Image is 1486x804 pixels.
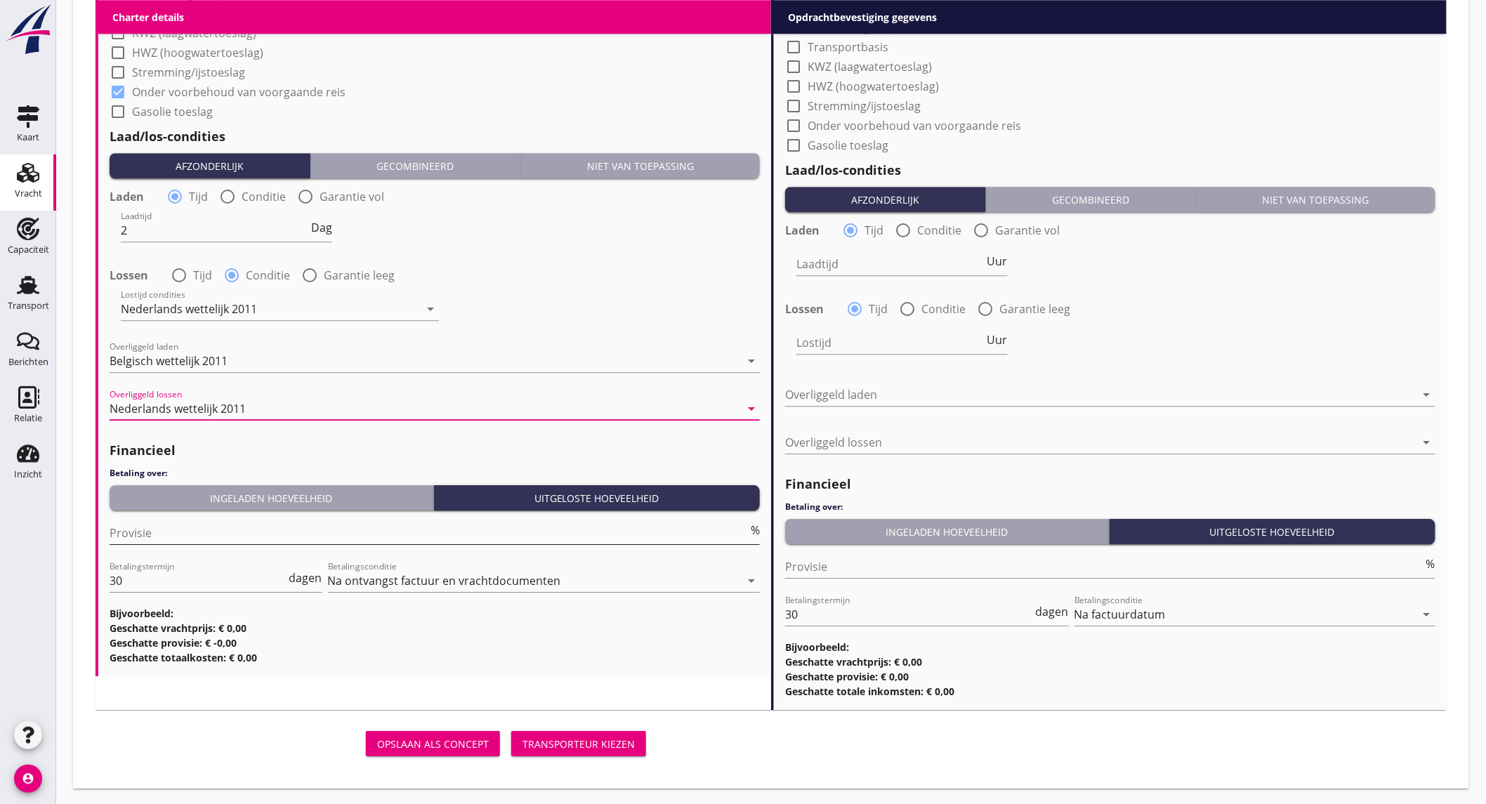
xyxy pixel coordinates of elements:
h4: Betaling over: [785,501,1435,513]
div: Gecombineerd [992,192,1190,207]
label: HWZ (hoogwatertoeslag) [808,79,939,93]
label: Gasolie toeslag [808,138,888,152]
div: Transport [8,301,49,310]
button: Gecombineerd [310,153,520,178]
img: logo-small.a267ee39.svg [3,4,53,55]
h3: Geschatte vrachtprijs: € 0,00 [785,654,1435,669]
div: Afzonderlijk [791,192,980,207]
strong: Laden [110,190,144,204]
h2: Financieel [785,475,1435,494]
i: arrow_drop_down [422,301,439,317]
div: Belgisch wettelijk 2011 [110,355,228,367]
input: Laadtijd [121,219,308,242]
span: Dag [311,222,332,233]
div: Niet van toepassing [527,159,754,173]
button: Ingeladen hoeveelheid [785,519,1110,544]
i: arrow_drop_down [743,352,760,369]
h3: Geschatte totale inkomsten: € 0,00 [785,684,1435,699]
div: Transporteur kiezen [522,737,635,751]
div: Ingeladen hoeveelheid [115,491,428,506]
label: Garantie vol [320,190,384,204]
h4: Betaling over: [110,467,760,480]
input: Lostijd [796,331,985,354]
h3: Geschatte vrachtprijs: € 0,00 [110,621,760,635]
h3: Bijvoorbeeld: [110,606,760,621]
div: Berichten [8,357,48,367]
div: Uitgeloste hoeveelheid [1115,525,1431,539]
label: Tijd [193,268,212,282]
div: Kaart [17,133,39,142]
button: Uitgeloste hoeveelheid [434,485,761,510]
label: KWZ (laagwatertoeslag) [132,26,256,40]
div: Nederlands wettelijk 2011 [121,303,257,315]
label: Tijd [864,223,883,237]
h3: Geschatte totaalkosten: € 0,00 [110,650,760,665]
i: arrow_drop_down [1419,606,1435,623]
label: HWZ (hoogwatertoeslag) [132,46,263,60]
h2: Laad/los-condities [785,161,1435,180]
strong: Lossen [785,302,824,316]
label: Transportbasis [132,6,213,20]
div: dagen [287,572,322,584]
i: arrow_drop_down [743,572,760,589]
div: Opslaan als concept [377,737,489,751]
h3: Geschatte provisie: € -0,00 [110,635,760,650]
button: Niet van toepassing [1197,187,1435,212]
button: Gecombineerd [986,187,1196,212]
strong: Lossen [110,268,148,282]
label: Zon- feestdagen varen/laden/lossen [808,1,999,15]
button: Afzonderlijk [110,153,310,178]
button: Ingeladen hoeveelheid [110,485,434,510]
div: Gecombineerd [316,159,514,173]
i: arrow_drop_down [1419,386,1435,403]
label: Gasolie toeslag [132,105,213,119]
label: Conditie [917,223,961,237]
div: Nederlands wettelijk 2011 [110,402,246,415]
button: Niet van toepassing [521,153,760,178]
strong: Laden [785,223,820,237]
input: Betalingstermijn [785,603,1033,626]
div: Ingeladen hoeveelheid [791,525,1103,539]
h3: Bijvoorbeeld: [785,640,1435,654]
div: Na ontvangst factuur en vrachtdocumenten [328,574,561,587]
h2: Financieel [110,441,760,460]
label: Conditie [246,268,290,282]
label: Conditie [242,190,286,204]
label: Tijd [189,190,208,204]
label: Tijd [869,302,888,316]
i: arrow_drop_down [1419,434,1435,451]
button: Afzonderlijk [785,187,986,212]
label: Onder voorbehoud van voorgaande reis [132,85,346,99]
div: dagen [1033,606,1069,617]
div: Vracht [15,189,42,198]
label: KWZ (laagwatertoeslag) [808,60,932,74]
i: account_circle [14,765,42,793]
label: Conditie [921,302,966,316]
div: % [748,525,760,536]
div: Inzicht [14,470,42,479]
span: Uur [987,256,1008,267]
label: Garantie leeg [324,268,395,282]
span: Uur [987,334,1008,345]
div: Na factuurdatum [1074,608,1166,621]
label: Stremming/ijstoeslag [808,99,921,113]
i: arrow_drop_down [743,400,760,417]
div: Uitgeloste hoeveelheid [440,491,755,506]
input: Betalingstermijn [110,569,287,592]
div: Niet van toepassing [1202,192,1430,207]
label: Onder voorbehoud van voorgaande reis [808,119,1021,133]
input: Provisie [785,555,1423,578]
label: Transportbasis [808,40,888,54]
label: Garantie vol [995,223,1060,237]
button: Transporteur kiezen [511,731,646,756]
label: Stremming/ijstoeslag [132,65,245,79]
div: % [1423,558,1435,569]
button: Opslaan als concept [366,731,500,756]
div: Capaciteit [8,245,49,254]
label: Verzekering schip vereist [808,20,940,34]
label: Garantie leeg [999,302,1070,316]
h2: Laad/los-condities [110,127,760,146]
div: Relatie [14,414,42,423]
button: Uitgeloste hoeveelheid [1110,519,1436,544]
input: Laadtijd [796,253,985,275]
